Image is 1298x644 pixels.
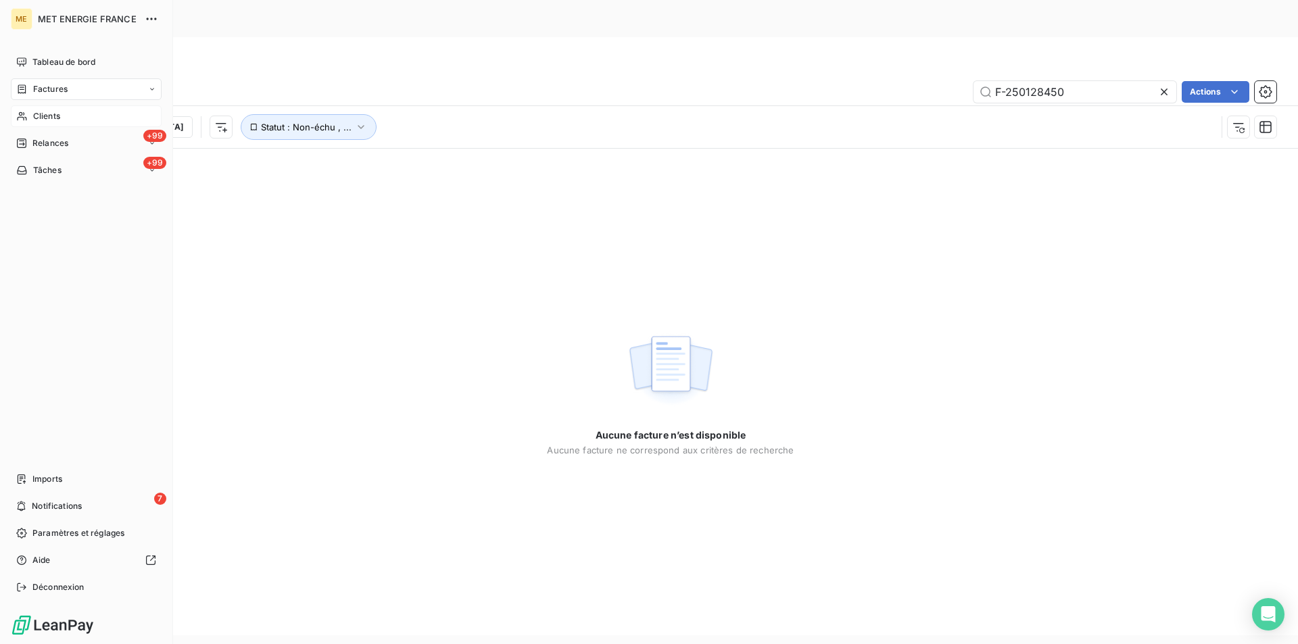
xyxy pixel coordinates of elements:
[32,56,95,68] span: Tableau de bord
[1182,81,1249,103] button: Actions
[596,428,746,442] span: Aucune facture n’est disponible
[33,110,60,122] span: Clients
[154,493,166,505] span: 7
[32,137,68,149] span: Relances
[627,328,714,412] img: empty state
[32,500,82,512] span: Notifications
[143,157,166,169] span: +99
[32,554,51,566] span: Aide
[32,581,85,593] span: Déconnexion
[1252,598,1284,630] div: Open Intercom Messenger
[547,445,794,455] span: Aucune facture ne correspond aux critères de recherche
[32,527,124,539] span: Paramètres et réglages
[33,164,62,176] span: Tâches
[33,83,68,95] span: Factures
[261,122,352,132] span: Statut : Non-échu , ...
[143,130,166,142] span: +99
[973,81,1176,103] input: Rechercher
[11,614,95,636] img: Logo LeanPay
[32,473,62,485] span: Imports
[11,549,162,571] a: Aide
[241,114,377,140] button: Statut : Non-échu , ...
